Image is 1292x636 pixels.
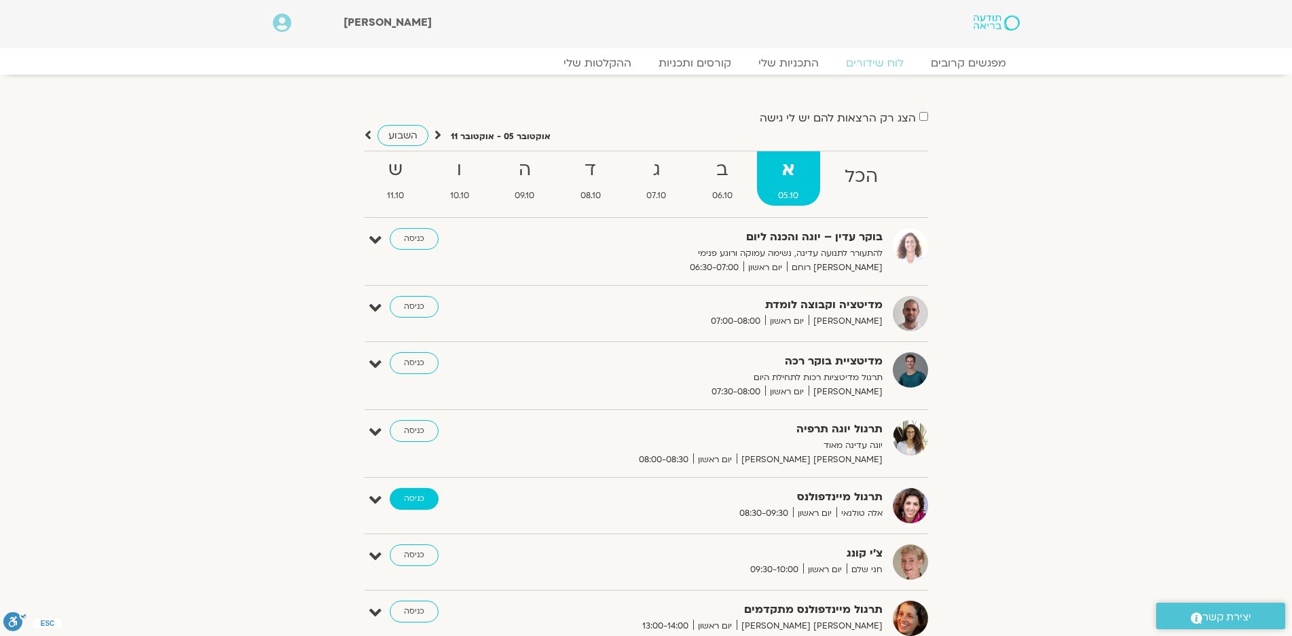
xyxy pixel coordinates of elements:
span: [PERSON_NAME] [344,15,432,30]
span: יום ראשון [693,619,737,633]
span: יצירת קשר [1202,608,1251,626]
a: יצירת קשר [1156,603,1285,629]
strong: ד [559,155,623,185]
a: ש11.10 [366,151,426,206]
span: [PERSON_NAME] [PERSON_NAME] [737,619,883,633]
span: השבוע [388,129,418,142]
span: 08:00-08:30 [634,453,693,467]
a: קורסים ותכניות [645,56,745,70]
span: יום ראשון [793,506,836,521]
strong: בוקר עדין – יוגה והכנה ליום [550,228,883,246]
a: כניסה [390,488,439,510]
a: כניסה [390,352,439,374]
label: הצג רק הרצאות להם יש לי גישה [760,112,916,124]
a: מפגשים קרובים [917,56,1020,70]
p: תרגול מדיטציות רכות לתחילת היום [550,371,883,385]
strong: מדיטציית בוקר רכה [550,352,883,371]
span: 06:30-07:00 [685,261,743,275]
span: [PERSON_NAME] [809,314,883,329]
strong: תרגול מיינדפולנס [550,488,883,506]
span: [PERSON_NAME] [PERSON_NAME] [737,453,883,467]
a: כניסה [390,601,439,622]
strong: מדיטציה וקבוצה לומדת [550,296,883,314]
a: ההקלטות שלי [550,56,645,70]
span: 07:00-08:00 [706,314,765,329]
a: ו10.10 [428,151,491,206]
strong: צ'י קונג [550,544,883,563]
span: 08:30-09:30 [735,506,793,521]
span: יום ראשון [693,453,737,467]
span: יום ראשון [765,314,809,329]
strong: תרגול מיינדפולנס מתקדמים [550,601,883,619]
span: 11.10 [366,189,426,203]
span: 09.10 [494,189,557,203]
strong: א [757,155,821,185]
span: 06.10 [690,189,754,203]
p: אוקטובר 05 - אוקטובר 11 [451,130,551,144]
a: כניסה [390,296,439,318]
span: 08.10 [559,189,623,203]
span: 05.10 [757,189,821,203]
span: [PERSON_NAME] רוחם [787,261,883,275]
nav: Menu [273,56,1020,70]
strong: ו [428,155,491,185]
a: ב06.10 [690,151,754,206]
a: א05.10 [757,151,821,206]
span: [PERSON_NAME] [809,385,883,399]
a: כניסה [390,420,439,442]
p: להתעורר לתנועה עדינה, נשימה עמוקה ורוגע פנימי [550,246,883,261]
span: 13:00-14:00 [638,619,693,633]
span: יום ראשון [743,261,787,275]
a: ג07.10 [625,151,688,206]
a: ד08.10 [559,151,623,206]
span: 10.10 [428,189,491,203]
span: 07.10 [625,189,688,203]
a: ה09.10 [494,151,557,206]
span: אלה טולנאי [836,506,883,521]
strong: ש [366,155,426,185]
strong: ב [690,155,754,185]
p: יוגה עדינה מאוד [550,438,883,453]
span: חני שלם [847,563,883,577]
strong: תרגול יוגה תרפיה [550,420,883,438]
a: לוח שידורים [832,56,917,70]
strong: ג [625,155,688,185]
a: השבוע [377,125,428,146]
strong: הכל [823,162,900,192]
span: 09:30-10:00 [745,563,803,577]
a: הכל [823,151,900,206]
strong: ה [494,155,557,185]
span: יום ראשון [765,385,809,399]
span: יום ראשון [803,563,847,577]
a: כניסה [390,228,439,250]
a: התכניות שלי [745,56,832,70]
span: 07:30-08:00 [707,385,765,399]
a: כניסה [390,544,439,566]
